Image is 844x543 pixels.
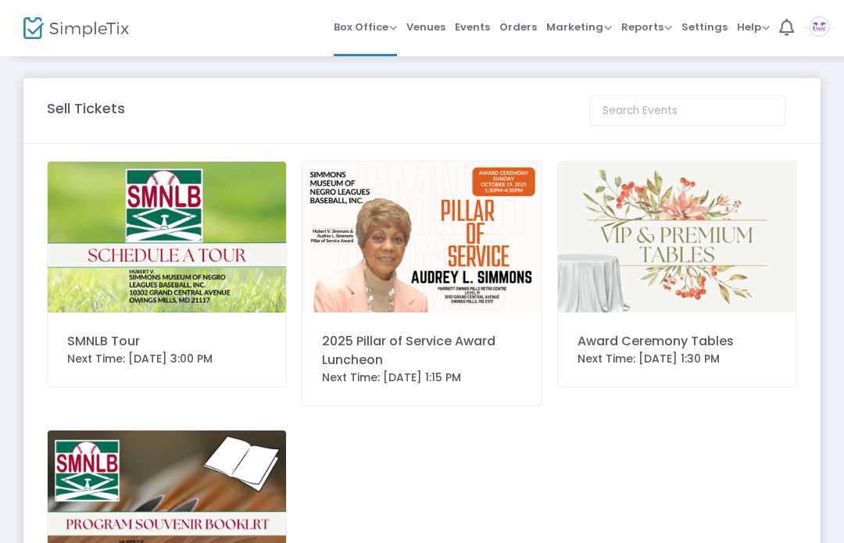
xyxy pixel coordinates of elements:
[302,162,541,313] img: 638939876623400004SimpletixCover-4.png
[47,98,125,119] m-panel-title: Sell Tickets
[590,95,785,126] input: Search Events
[334,20,397,34] span: Box Office
[737,20,770,34] span: Help
[322,332,521,370] div: 2025 Pillar of Service Award Luncheon
[67,351,266,367] div: Next Time: [DATE] 3:00 PM
[578,332,777,351] div: Award Ceremony Tables
[455,7,490,47] span: Events
[67,332,266,351] div: SMNLB Tour
[322,370,521,386] div: Next Time: [DATE] 1:15 PM
[681,7,728,47] span: Settings
[621,20,672,34] span: Reports
[48,162,286,313] img: SimpletixCoverTour2.png
[546,20,612,34] span: Marketing
[578,351,777,367] div: Next Time: [DATE] 1:30 PM
[499,7,537,47] span: Orders
[558,162,796,313] img: 638939863595174638SimpletixCover-12.png
[406,7,445,47] span: Venues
